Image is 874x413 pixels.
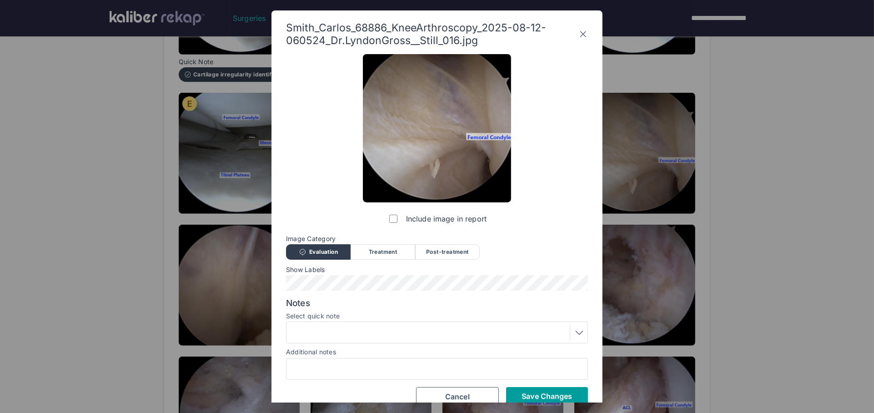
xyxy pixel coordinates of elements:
[506,387,588,405] button: Save Changes
[416,387,499,406] button: Cancel
[363,54,511,202] img: Smith_Carlos_68886_KneeArthroscopy_2025-08-12-060524_Dr.LyndonGross__Still_016.jpg
[389,215,397,223] input: Include image in report
[445,392,470,401] span: Cancel
[387,210,487,228] label: Include image in report
[286,235,588,242] span: Image Category
[286,266,588,273] span: Show Labels
[351,244,415,260] div: Treatment
[286,298,588,309] span: Notes
[286,312,588,320] label: Select quick note
[286,21,578,47] span: Smith_Carlos_68886_KneeArthroscopy_2025-08-12-060524_Dr.LyndonGross__Still_016.jpg
[522,392,572,401] span: Save Changes
[286,348,336,356] label: Additional notes
[415,244,480,260] div: Post-treatment
[286,244,351,260] div: Evaluation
